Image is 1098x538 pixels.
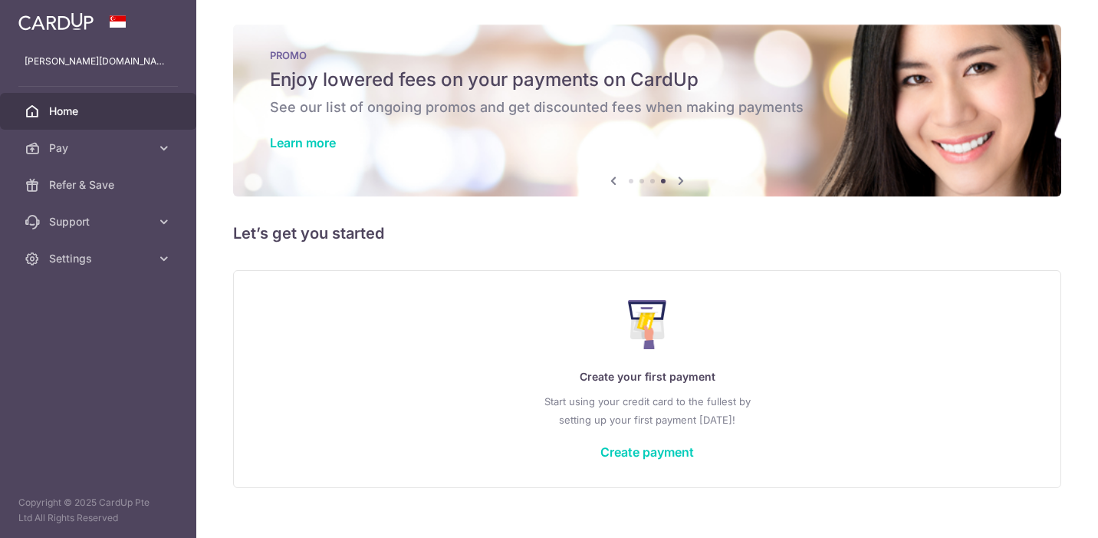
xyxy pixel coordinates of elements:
[265,392,1030,429] p: Start using your credit card to the fullest by setting up your first payment [DATE]!
[999,492,1083,530] iframe: Opens a widget where you can find more information
[270,135,336,150] a: Learn more
[49,214,150,229] span: Support
[628,300,667,349] img: Make Payment
[265,368,1030,386] p: Create your first payment
[49,104,150,119] span: Home
[233,221,1061,246] h5: Let’s get you started
[49,177,150,193] span: Refer & Save
[49,140,150,156] span: Pay
[270,98,1024,117] h6: See our list of ongoing promos and get discounted fees when making payments
[49,251,150,266] span: Settings
[600,444,694,460] a: Create payment
[233,25,1061,196] img: Latest Promos banner
[270,68,1024,92] h5: Enjoy lowered fees on your payments on CardUp
[270,49,1024,61] p: PROMO
[18,12,94,31] img: CardUp
[25,54,172,69] p: [PERSON_NAME][DOMAIN_NAME][EMAIL_ADDRESS][PERSON_NAME][DOMAIN_NAME]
